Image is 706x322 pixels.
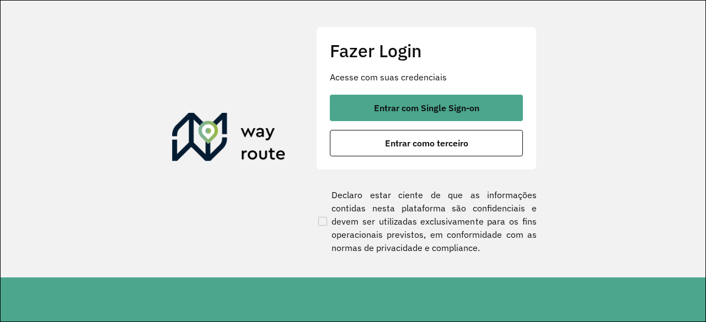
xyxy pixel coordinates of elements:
[330,130,523,156] button: button
[316,188,537,254] label: Declaro estar ciente de que as informações contidas nesta plataforma são confidenciais e devem se...
[330,70,523,84] p: Acesse com suas credenciais
[330,40,523,61] h2: Fazer Login
[330,95,523,121] button: button
[172,113,286,166] img: Roteirizador AmbevTech
[374,103,479,112] span: Entrar com Single Sign-on
[385,139,468,148] span: Entrar como terceiro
